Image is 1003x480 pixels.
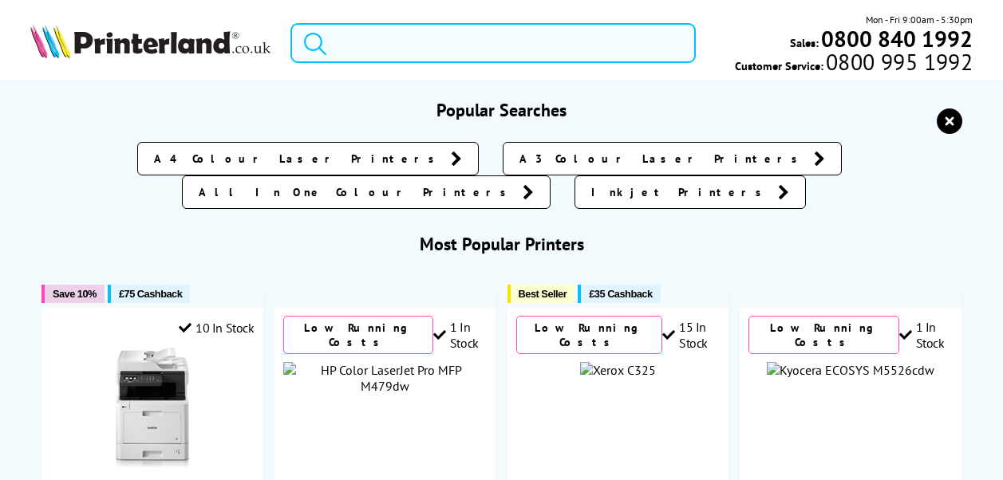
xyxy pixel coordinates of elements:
div: 1 In Stock [899,319,953,351]
span: £75 Cashback [119,288,182,300]
div: 1 In Stock [433,319,487,351]
span: Sales: [790,35,819,50]
img: Brother MFC-L8690CDW [93,348,212,467]
b: 0800 840 1992 [821,24,973,53]
a: A3 Colour Laser Printers [503,142,842,175]
a: A4 Colour Laser Printers [137,142,479,175]
img: HP Color LaserJet Pro MFP M479dw [283,362,488,394]
a: Inkjet Printers [575,175,806,209]
div: Low Running Costs [516,316,663,354]
button: £75 Cashback [108,285,190,303]
span: Mon - Fri 9:00am - 5:30pm [866,12,973,27]
span: Best Seller [519,288,567,300]
img: Xerox C325 [580,362,656,378]
a: Printerland Logo [30,24,270,61]
span: £35 Cashback [589,288,652,300]
img: Printerland Logo [30,24,270,58]
button: Save 10% [41,285,105,303]
div: Low Running Costs [748,316,899,354]
h3: Most Popular Printers [30,233,973,255]
input: Search product or brand [290,23,696,63]
span: Customer Service: [735,54,973,73]
span: A4 Colour Laser Printers [154,151,443,167]
div: Low Running Costs [283,316,434,354]
a: 0800 840 1992 [819,31,973,46]
span: A3 Colour Laser Printers [519,151,806,167]
a: All In One Colour Printers [182,175,551,209]
span: Save 10% [53,288,97,300]
img: Kyocera ECOSYS M5526cdw [767,362,934,378]
div: 10 In Stock [179,320,254,336]
a: Brother MFC-L8690CDW [93,454,212,470]
a: HP Color LaserJet Pro MFP M479dw [283,378,488,394]
span: Inkjet Printers [591,184,770,200]
span: All In One Colour Printers [199,184,515,200]
span: 0800 995 1992 [823,54,973,69]
h3: Popular Searches [30,99,973,121]
button: £35 Cashback [578,285,660,303]
button: Best Seller [507,285,575,303]
div: 15 In Stock [662,319,720,351]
